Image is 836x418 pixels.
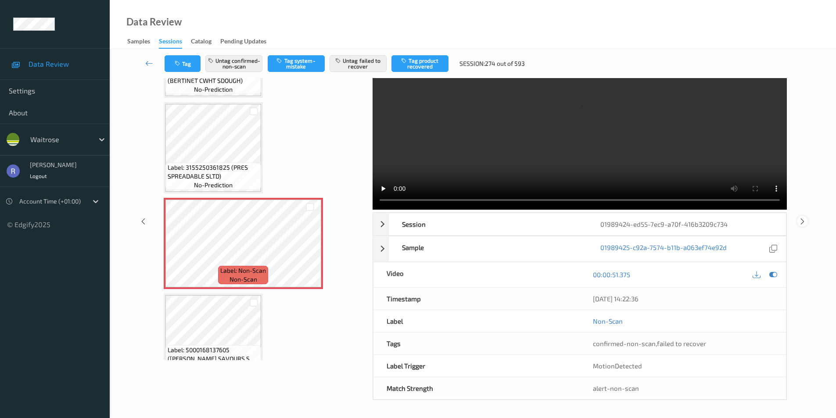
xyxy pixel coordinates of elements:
div: MotionDetected [580,355,786,377]
span: , [593,339,706,347]
div: Sessions [159,37,182,49]
div: Pending Updates [220,37,266,48]
span: Label: 3155250361825 (PRES SPREADABLE SLTD) [168,163,259,181]
button: Untag failed to recover [330,55,387,72]
button: Tag system-mistake [268,55,325,72]
div: Session [389,213,587,235]
div: 01989424-ed55-7ec9-a70f-416b3209c734 [587,213,786,235]
span: Session: [459,59,485,68]
div: Label Trigger [373,355,580,377]
span: no-prediction [194,181,233,189]
div: Samples [127,37,150,48]
button: Tag [165,55,201,72]
div: alert-non-scan [593,384,773,393]
div: Match Strength [373,377,580,399]
a: Non-Scan [593,317,623,325]
div: Data Review [126,18,182,26]
span: Label: Non-Scan [220,266,266,275]
a: Samples [127,36,159,48]
div: Sample01989425-c92a-7574-b11b-a063ef74e92d [373,236,786,262]
div: Tags [373,332,580,354]
div: Session01989424-ed55-7ec9-a70f-416b3209c734 [373,213,786,236]
span: failed to recover [657,339,706,347]
div: Label [373,310,580,332]
span: non-scan [230,275,257,284]
span: 274 out of 593 [485,59,525,68]
a: 01989425-c92a-7574-b11b-a063ef74e92d [600,243,727,255]
span: confirmed-non-scan [593,339,656,347]
a: Catalog [191,36,220,48]
button: Tag product recovered [391,55,448,72]
div: Catalog [191,37,212,48]
a: Sessions [159,36,191,49]
button: Untag confirmed-non-scan [205,55,262,72]
span: no-prediction [194,85,233,94]
a: Pending Updates [220,36,275,48]
div: [DATE] 14:22:36 [593,294,773,303]
div: Timestamp [373,288,580,310]
div: Video [373,262,580,287]
span: Label: 5000168137605 ([PERSON_NAME] SAVOURS S &amp; P) [168,346,259,372]
a: 00:00:51.375 [593,270,630,279]
div: Sample [389,236,587,261]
